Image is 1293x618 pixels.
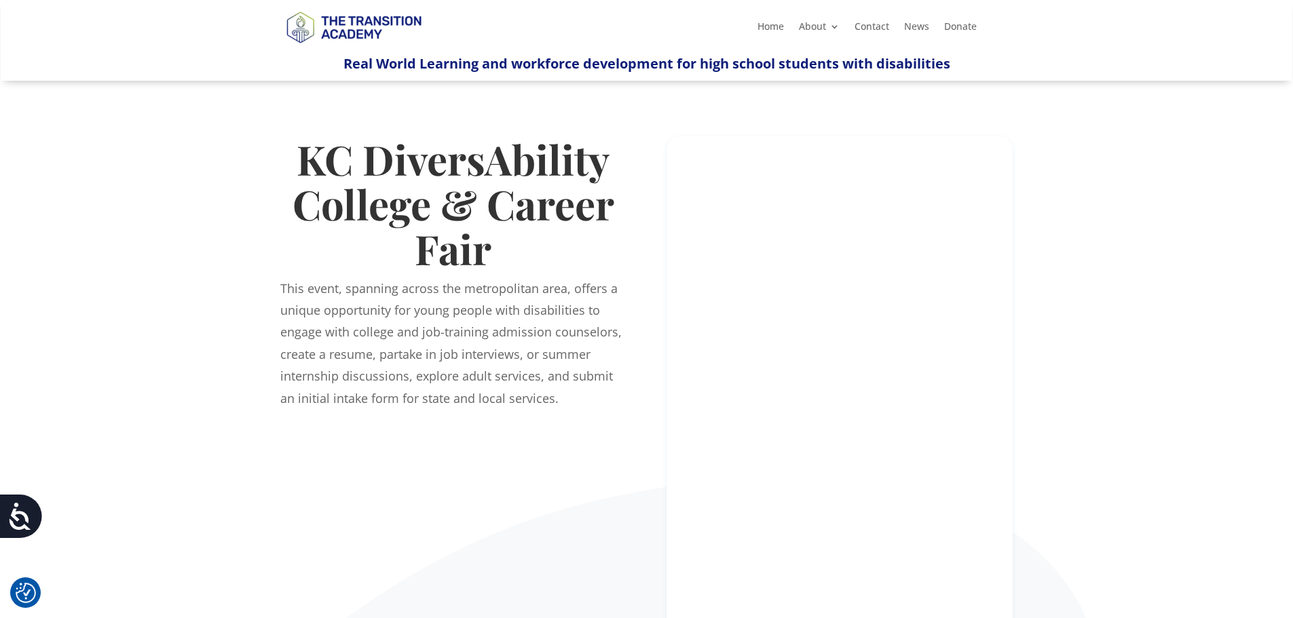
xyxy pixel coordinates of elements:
[280,3,427,51] img: TTA Brand_TTA Primary Logo_Horizontal_Light BG
[280,280,622,406] span: This event, spanning across the metropolitan area, offers a unique opportunity for young people w...
[16,583,36,603] button: Cookie Settings
[855,22,889,37] a: Contact
[280,136,626,277] h1: KC DiversAbility College & Career Fair
[280,41,427,54] a: Logo-Noticias
[757,22,784,37] a: Home
[944,22,977,37] a: Donate
[799,22,840,37] a: About
[16,583,36,603] img: Revisit consent button
[904,22,929,37] a: News
[343,54,950,73] span: Real World Learning and workforce development for high school students with disabilities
